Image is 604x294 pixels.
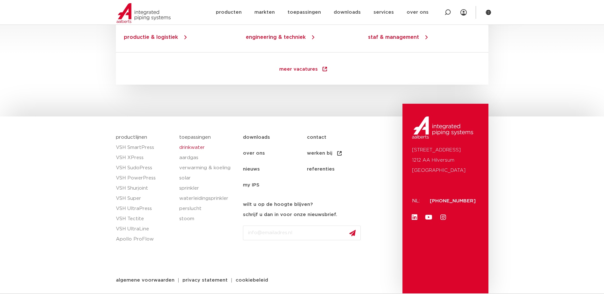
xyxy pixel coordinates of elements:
[430,199,476,203] a: [PHONE_NUMBER]
[116,204,173,214] a: VSH UltraPress
[116,193,173,204] a: VSH Super
[179,143,237,153] a: drinkwater
[243,161,307,177] a: nieuws
[246,35,306,40] a: engineering & techniek
[179,193,237,204] a: waterleidingsprinkler
[124,35,178,40] a: productie & logistiek
[243,129,399,193] nav: Menu
[412,196,422,206] p: NL:
[266,60,341,78] a: meer vacatures
[179,204,237,214] a: perslucht
[111,278,179,283] a: algemene voorwaarden
[116,135,147,140] a: productlijnen
[307,145,371,161] a: werken bij
[179,214,237,224] a: stoom
[116,143,173,153] a: VSH SmartPress
[243,177,307,193] a: my IPS
[243,245,340,270] iframe: reCAPTCHA
[182,278,228,283] span: privacy statement
[231,278,273,283] a: cookiebeleid
[179,135,211,140] a: toepassingen
[307,129,371,145] a: contact
[116,153,173,163] a: VSH XPress
[179,183,237,193] a: sprinkler
[178,278,232,283] a: privacy statement
[412,145,479,176] p: [STREET_ADDRESS] 1212 AA Hilversum [GEOGRAPHIC_DATA]
[179,163,237,173] a: verwarming & koeling
[116,173,173,183] a: VSH PowerPress
[307,161,371,177] a: referenties
[179,173,237,183] a: solar
[243,226,361,240] input: info@emailadres.nl
[368,35,419,40] a: staf & management
[236,278,268,283] span: cookiebeleid
[243,212,337,217] strong: schrijf u dan in voor onze nieuwsbrief.
[116,224,173,234] a: VSH UltraLine
[116,278,174,283] span: algemene voorwaarden
[179,153,237,163] a: aardgas
[243,129,307,145] a: downloads
[116,234,173,244] a: Apollo ProFlow
[349,230,356,236] img: send.svg
[243,145,307,161] a: over ons
[116,183,173,193] a: VSH Shurjoint
[116,214,173,224] a: VSH Tectite
[243,202,313,207] strong: wilt u op de hoogte blijven?
[279,67,318,73] span: meer vacatures
[116,163,173,173] a: VSH SudoPress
